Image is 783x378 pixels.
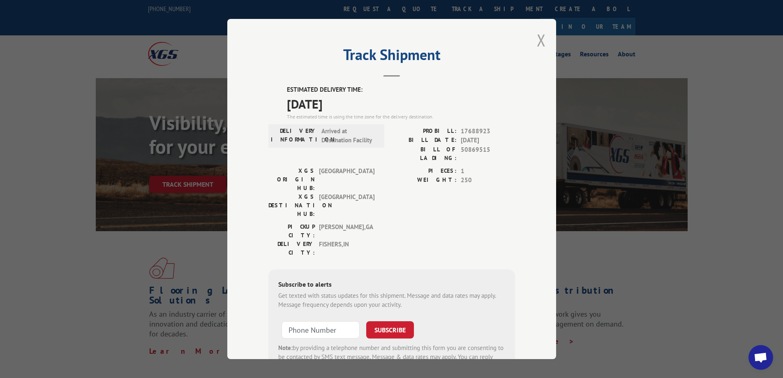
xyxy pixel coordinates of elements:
[271,127,317,145] label: DELIVERY INFORMATION:
[282,321,360,339] input: Phone Number
[268,240,315,257] label: DELIVERY CITY:
[461,176,515,185] span: 250
[287,95,515,113] span: [DATE]
[319,192,374,218] span: [GEOGRAPHIC_DATA]
[392,167,457,176] label: PIECES:
[287,85,515,95] label: ESTIMATED DELIVERY TIME:
[461,127,515,136] span: 17688923
[321,127,377,145] span: Arrived at Destination Facility
[278,291,505,310] div: Get texted with status updates for this shipment. Message and data rates may apply. Message frequ...
[461,145,515,162] span: 50869515
[461,167,515,176] span: 1
[461,136,515,145] span: [DATE]
[392,136,457,145] label: BILL DATE:
[278,344,293,352] strong: Note:
[748,345,773,370] div: Open chat
[392,145,457,162] label: BILL OF LADING:
[287,113,515,121] div: The estimated time is using the time zone for the delivery destination.
[268,192,315,218] label: XGS DESTINATION HUB:
[319,167,374,192] span: [GEOGRAPHIC_DATA]
[392,127,457,136] label: PROBILL:
[366,321,414,339] button: SUBSCRIBE
[268,223,315,240] label: PICKUP CITY:
[268,49,515,65] h2: Track Shipment
[278,343,505,371] div: by providing a telephone number and submitting this form you are consenting to be contacted by SM...
[392,176,457,185] label: WEIGHT:
[319,223,374,240] span: [PERSON_NAME] , GA
[319,240,374,257] span: FISHERS , IN
[278,279,505,291] div: Subscribe to alerts
[537,29,546,51] button: Close modal
[268,167,315,192] label: XGS ORIGIN HUB:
